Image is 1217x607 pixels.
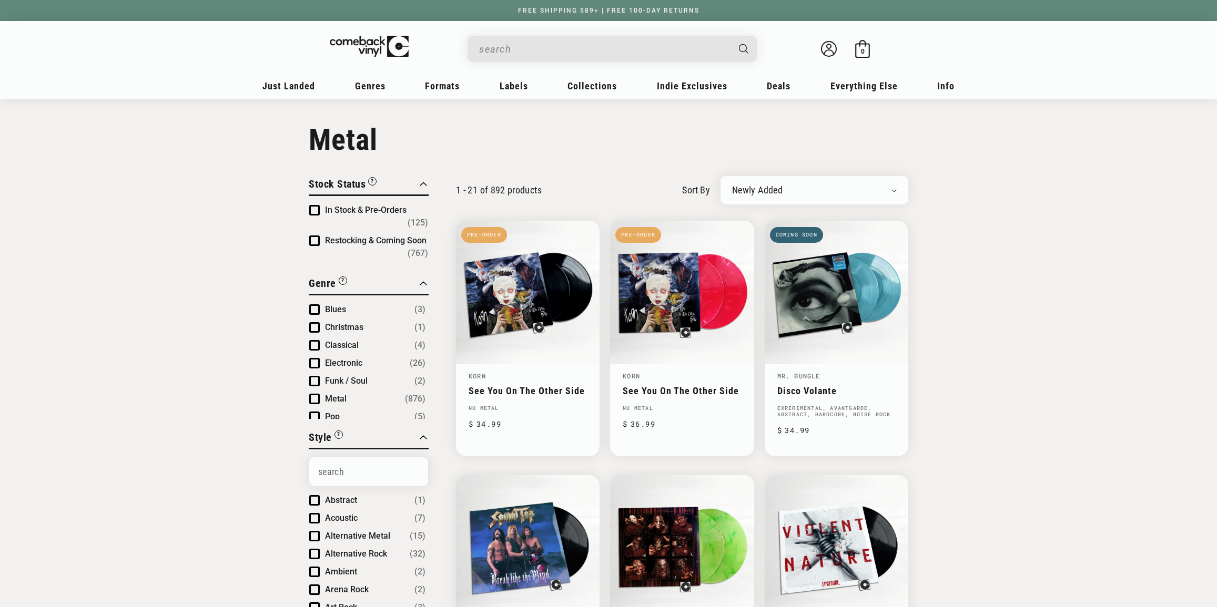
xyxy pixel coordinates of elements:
span: Genre [309,277,336,290]
span: Number of products: (2) [414,583,425,596]
span: Metal [325,394,347,404]
span: Info [937,80,955,91]
input: search [479,38,728,60]
span: Christmas [325,322,363,332]
a: Korn [469,372,486,380]
button: Search [730,36,758,62]
a: See You On The Other Side [469,385,587,396]
button: Filter by Genre [309,275,347,294]
span: Number of products: (15) [410,530,425,542]
label: sort by [682,183,710,197]
span: Restocking & Coming Soon [325,235,427,245]
span: Number of products: (125) [408,217,428,229]
button: Filter by Stock Status [309,176,377,194]
span: Style [309,431,332,444]
span: Abstract [325,495,357,505]
span: Classical [325,340,359,350]
span: Just Landed [262,80,315,91]
span: Deals [767,80,790,91]
span: Number of products: (1) [414,321,425,334]
span: Genres [355,80,386,91]
button: Filter by Style [309,429,343,448]
span: Indie Exclusives [657,80,727,91]
span: Number of products: (7) [414,512,425,524]
input: Search Options [309,457,428,486]
a: Disco Volante [777,385,896,396]
span: Everything Else [830,80,898,91]
a: Korn [623,372,640,380]
span: 0 [861,47,865,55]
span: Number of products: (2) [414,565,425,578]
span: Number of products: (1) [414,494,425,507]
span: Number of products: (5) [414,410,425,423]
span: Collections [567,80,617,91]
a: FREE SHIPPING $89+ | FREE 100-DAY RETURNS [508,7,710,14]
span: Alternative Rock [325,549,387,559]
span: Number of products: (4) [414,339,425,352]
span: Alternative Metal [325,531,390,541]
div: Search [468,36,757,62]
span: Number of products: (32) [410,548,425,560]
span: Number of products: (2) [414,375,425,387]
span: Funk / Soul [325,376,368,386]
span: Labels [500,80,528,91]
span: Electronic [325,358,362,368]
span: Blues [325,304,346,314]
span: Number of products: (3) [414,303,425,316]
span: Formats [425,80,460,91]
span: Acoustic [325,513,358,523]
span: Stock Status [309,178,366,190]
span: Ambient [325,567,357,577]
span: Arena Rock [325,584,369,594]
a: See You On The Other Side [623,385,741,396]
h1: Metal [309,122,908,157]
span: Number of products: (767) [408,247,428,260]
span: Pop [325,411,340,421]
span: Number of products: (26) [410,357,425,369]
a: Mr. Bungle [777,372,820,380]
span: Number of products: (876) [405,393,425,405]
span: In Stock & Pre-Orders [325,205,407,215]
p: 1 - 21 of 892 products [456,184,542,196]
